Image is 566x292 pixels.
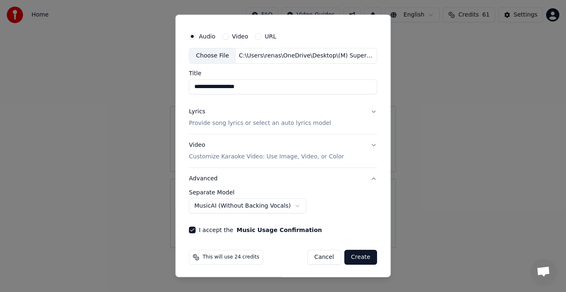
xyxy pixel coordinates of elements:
[189,168,377,189] button: Advanced
[307,250,341,265] button: Cancel
[189,70,377,76] label: Title
[199,227,322,233] label: I accept the
[236,52,377,60] div: C:\Users\renas\OneDrive\Desktop\(M) Superwoman (Ab).mp3
[189,141,344,161] div: Video
[189,119,331,127] p: Provide song lyrics or select an auto lyrics model
[189,134,377,168] button: VideoCustomize Karaoke Video: Use Image, Video, or Color
[232,34,248,39] label: Video
[186,7,380,15] h2: Create Karaoke
[189,153,344,161] p: Customize Karaoke Video: Use Image, Video, or Color
[237,227,322,233] button: I accept the
[203,254,259,261] span: This will use 24 credits
[189,189,377,195] label: Separate Model
[199,34,215,39] label: Audio
[189,189,377,220] div: Advanced
[344,250,377,265] button: Create
[265,34,276,39] label: URL
[189,101,377,134] button: LyricsProvide song lyrics or select an auto lyrics model
[189,108,205,116] div: Lyrics
[189,48,236,63] div: Choose File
